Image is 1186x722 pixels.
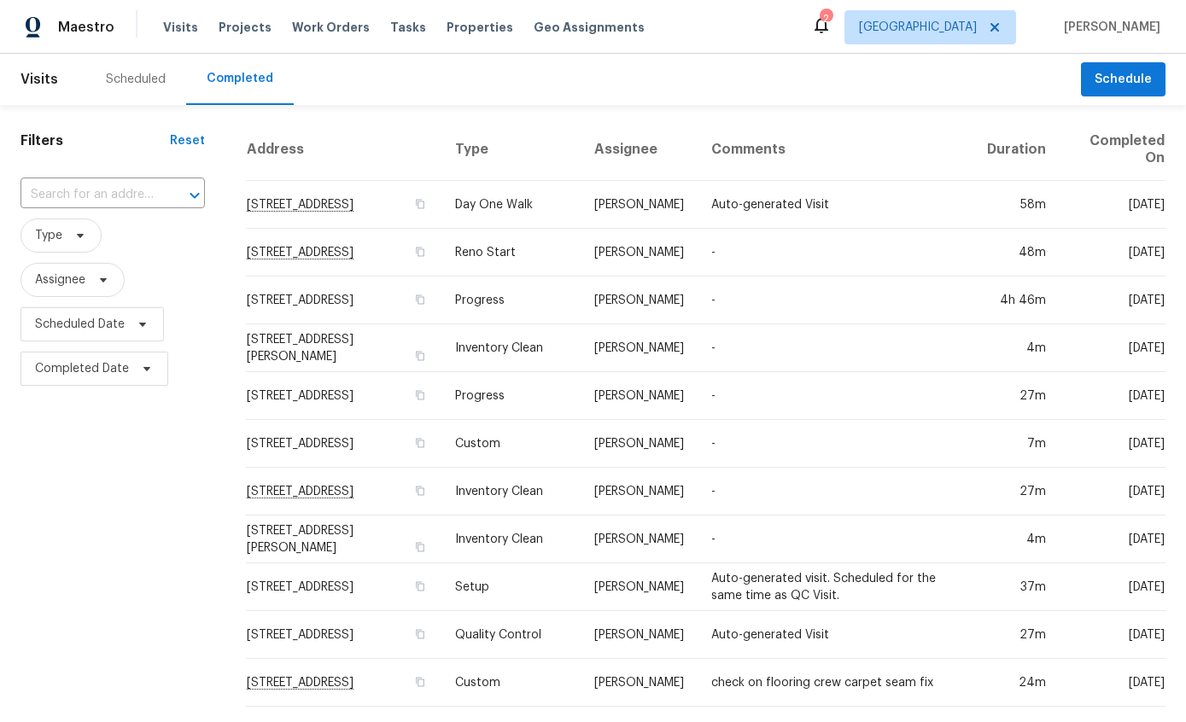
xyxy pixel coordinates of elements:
td: [DATE] [1060,611,1166,659]
td: Progress [441,372,581,420]
th: Completed On [1060,119,1166,181]
td: [DATE] [1060,563,1166,611]
h1: Filters [20,132,170,149]
span: Projects [219,19,272,36]
td: - [698,372,973,420]
td: [PERSON_NAME] [581,563,698,611]
td: [DATE] [1060,659,1166,707]
button: Copy Address [412,387,428,403]
td: Reno Start [441,229,581,277]
button: Copy Address [412,483,428,498]
td: [PERSON_NAME] [581,468,698,515]
td: check on flooring crew carpet seam fix [698,659,973,707]
td: Custom [441,420,581,468]
button: Copy Address [412,579,428,594]
button: Copy Address [412,292,428,307]
td: Auto-generated Visit [698,181,973,229]
td: 48m [973,229,1060,277]
td: [STREET_ADDRESS] [246,611,441,659]
td: [STREET_ADDRESS] [246,277,441,324]
button: Schedule [1081,62,1166,97]
span: [GEOGRAPHIC_DATA] [859,19,977,36]
th: Address [246,119,441,181]
span: Visits [20,61,58,98]
td: Progress [441,277,581,324]
td: [PERSON_NAME] [581,372,698,420]
span: Work Orders [292,19,370,36]
td: [STREET_ADDRESS] [246,420,441,468]
th: Comments [698,119,973,181]
td: Day One Walk [441,181,581,229]
td: - [698,229,973,277]
td: [PERSON_NAME] [581,420,698,468]
td: 27m [973,372,1060,420]
td: Setup [441,563,581,611]
td: 37m [973,563,1060,611]
td: [STREET_ADDRESS][PERSON_NAME] [246,324,441,372]
td: 4m [973,324,1060,372]
span: Properties [447,19,513,36]
th: Assignee [581,119,698,181]
span: Tasks [390,21,426,33]
th: Type [441,119,581,181]
td: [PERSON_NAME] [581,181,698,229]
td: Inventory Clean [441,468,581,515]
td: 58m [973,181,1060,229]
td: [DATE] [1060,372,1166,420]
td: [PERSON_NAME] [581,611,698,659]
td: - [698,420,973,468]
td: [STREET_ADDRESS] [246,563,441,611]
td: - [698,277,973,324]
button: Copy Address [412,674,428,690]
span: [PERSON_NAME] [1057,19,1160,36]
td: - [698,324,973,372]
td: [PERSON_NAME] [581,229,698,277]
button: Open [183,183,207,207]
div: Reset [170,132,205,149]
td: [DATE] [1060,468,1166,515]
span: Type [35,227,62,244]
td: 27m [973,468,1060,515]
button: Copy Address [412,348,428,364]
span: Scheduled Date [35,316,125,333]
td: [PERSON_NAME] [581,659,698,707]
div: 2 [820,10,832,27]
button: Copy Address [412,196,428,212]
button: Copy Address [412,244,428,259]
span: Schedule [1095,69,1152,90]
span: Maestro [58,19,114,36]
td: Inventory Clean [441,515,581,563]
span: Assignee [35,271,85,288]
td: - [698,515,973,563]
td: Inventory Clean [441,324,581,372]
td: 24m [973,659,1060,707]
td: Auto-generated visit. Scheduled for the same time as QC Visit. [698,563,973,611]
td: [DATE] [1060,277,1166,324]
th: Duration [973,119,1060,181]
td: 27m [973,611,1060,659]
td: Custom [441,659,581,707]
button: Copy Address [412,626,428,642]
td: 4m [973,515,1060,563]
td: [STREET_ADDRESS][PERSON_NAME] [246,515,441,563]
td: - [698,468,973,515]
span: Visits [163,19,198,36]
td: [DATE] [1060,515,1166,563]
td: [PERSON_NAME] [581,277,698,324]
input: Search for an address... [20,182,157,208]
button: Copy Address [412,435,428,451]
td: [STREET_ADDRESS] [246,372,441,420]
td: [DATE] [1060,420,1166,468]
td: [PERSON_NAME] [581,515,698,563]
td: [DATE] [1060,229,1166,277]
div: Scheduled [106,71,166,88]
td: [DATE] [1060,181,1166,229]
span: Geo Assignments [534,19,645,36]
td: 4h 46m [973,277,1060,324]
td: [PERSON_NAME] [581,324,698,372]
td: Quality Control [441,611,581,659]
td: Auto-generated Visit [698,611,973,659]
div: Completed [207,70,273,87]
td: 7m [973,420,1060,468]
button: Copy Address [412,539,428,555]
